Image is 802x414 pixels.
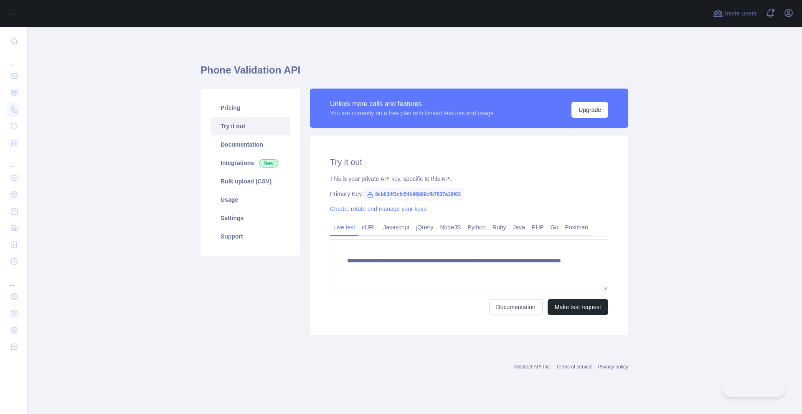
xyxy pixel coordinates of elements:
[358,221,380,234] a: cURL
[510,221,529,234] a: Java
[437,221,464,234] a: NodeJS
[211,135,290,154] a: Documentation
[211,154,290,172] a: Integrations New
[330,206,426,212] a: Create, rotate and manage your keys
[413,221,437,234] a: jQuery
[211,190,290,209] a: Usage
[211,209,290,227] a: Settings
[464,221,489,234] a: Python
[722,380,785,397] iframe: Toggle Customer Support
[547,221,562,234] a: Go
[725,9,757,18] span: Invite users
[562,221,591,234] a: Postman
[571,102,608,118] button: Upgrade
[548,299,608,315] button: Make test request
[489,221,510,234] a: Ruby
[7,271,20,287] div: ...
[711,7,759,20] button: Invite users
[200,63,628,84] h1: Phone Validation API
[7,152,20,169] div: ...
[330,156,608,168] h2: Try it out
[211,99,290,117] a: Pricing
[259,159,278,168] span: New
[380,221,413,234] a: Javascript
[330,221,358,234] a: Live test
[556,364,592,370] a: Terms of service
[211,172,290,190] a: Bulk upload (CSV)
[330,99,494,109] div: Unlock more calls and features
[528,221,547,234] a: PHP
[330,175,608,183] div: This is your private API key, specific to this API.
[330,109,494,117] div: You are currently on a free plan with limited features and usage
[363,188,464,201] span: 8cb034f3cfc54b96889cfb7637a39f03
[7,50,20,67] div: ...
[211,117,290,135] a: Try it out
[489,299,543,315] a: Documentation
[598,364,628,370] a: Privacy policy
[514,364,551,370] a: Abstract API Inc.
[211,227,290,246] a: Support
[330,190,608,198] div: Primary Key:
